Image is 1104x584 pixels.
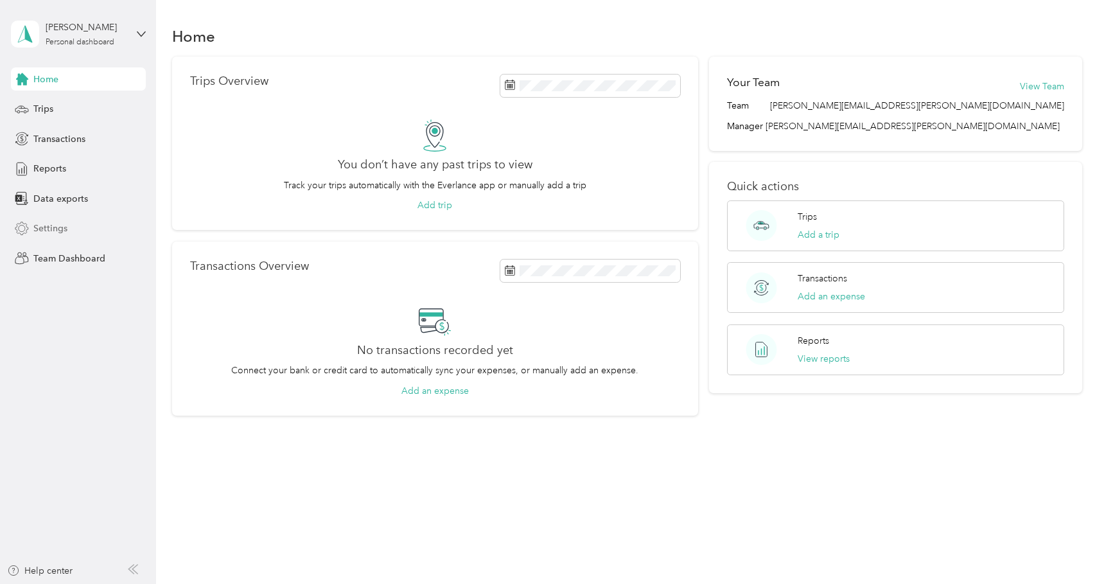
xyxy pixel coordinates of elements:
button: View Team [1020,80,1064,93]
span: Team [727,99,749,112]
p: Transactions [798,272,847,285]
button: Add trip [417,199,452,212]
button: Add a trip [798,228,839,242]
button: Add an expense [401,384,469,398]
span: Reports [33,162,66,175]
span: Trips [33,102,53,116]
button: Add an expense [798,290,865,303]
div: [PERSON_NAME] [46,21,126,34]
p: Trips Overview [190,75,268,88]
p: Reports [798,334,829,348]
span: Home [33,73,58,86]
span: Manager [727,119,763,133]
span: [PERSON_NAME][EMAIL_ADDRESS][PERSON_NAME][DOMAIN_NAME] [766,121,1060,132]
iframe: Everlance-gr Chat Button Frame [1032,512,1104,584]
span: Team Dashboard [33,252,105,265]
button: View reports [798,352,850,366]
h2: You don’t have any past trips to view [338,158,532,172]
span: Transactions [33,132,85,146]
button: Help center [7,564,73,578]
span: [PERSON_NAME][EMAIL_ADDRESS][PERSON_NAME][DOMAIN_NAME] [770,99,1064,112]
div: Personal dashboard [46,39,114,46]
p: Trips [798,210,817,224]
h2: Your Team [727,75,780,91]
h1: Home [172,30,215,43]
p: Track your trips automatically with the Everlance app or manually add a trip [284,179,586,192]
p: Transactions Overview [190,260,309,273]
span: Data exports [33,192,88,206]
h2: No transactions recorded yet [357,344,513,357]
p: Quick actions [727,180,1064,193]
p: Connect your bank or credit card to automatically sync your expenses, or manually add an expense. [231,364,638,377]
span: Settings [33,222,67,235]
